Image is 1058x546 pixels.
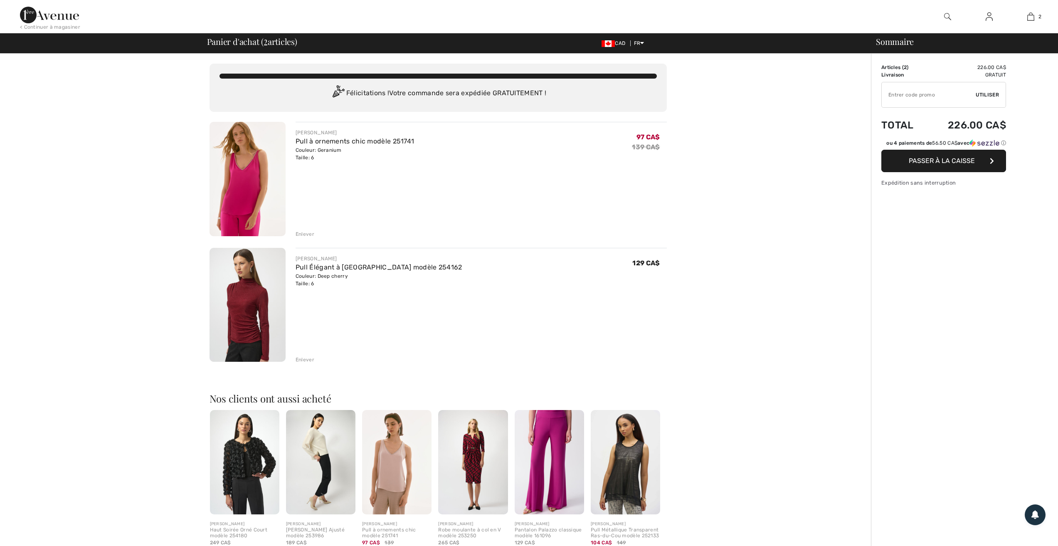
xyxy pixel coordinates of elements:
div: [PERSON_NAME] [210,521,279,527]
div: ou 4 paiements de56.50 CA$avecSezzle Cliquez pour en savoir plus sur Sezzle [881,139,1006,150]
img: Pantalon Palazzo classique modèle 161096 [515,410,584,514]
span: 2 [904,64,907,70]
span: 97 CA$ [362,540,380,546]
img: Pull à ornements chic modèle 251741 [210,122,286,236]
a: Pull Élégant à [GEOGRAPHIC_DATA] modèle 254162 [296,263,462,271]
div: [PERSON_NAME] [296,255,462,262]
span: 265 CA$ [438,540,459,546]
div: [PERSON_NAME] [438,521,508,527]
td: Gratuit [926,71,1006,79]
div: Pull à ornements chic modèle 251741 [362,527,432,539]
span: 249 CA$ [210,540,231,546]
td: 226.00 CA$ [926,64,1006,71]
div: Haut Soirée Orné Court modèle 254180 [210,527,279,539]
div: Enlever [296,230,314,238]
span: 129 CA$ [632,259,660,267]
input: Code promo [882,82,976,107]
img: Haut Soirée Orné Court modèle 254180 [210,410,279,514]
img: Canadian Dollar [602,40,615,47]
a: Se connecter [979,12,999,22]
img: Jean Court Ajusté modèle 253986 [286,410,355,514]
div: < Continuer à magasiner [20,23,80,31]
div: Couleur: Deep cherry Taille: 6 [296,272,462,287]
img: Mon panier [1027,12,1034,22]
td: Livraison [881,71,926,79]
span: Passer à la caisse [909,157,975,165]
div: Enlever [296,356,314,363]
a: 2 [1010,12,1051,22]
div: [PERSON_NAME] [591,521,660,527]
span: FR [634,40,644,46]
span: Utiliser [976,91,999,99]
img: Pull Métallique Transparent Ras-du-Cou modèle 252133 [591,410,660,514]
td: 226.00 CA$ [926,111,1006,139]
span: CAD [602,40,629,46]
div: Pull Métallique Transparent Ras-du-Cou modèle 252133 [591,527,660,539]
span: 97 CA$ [636,133,660,141]
div: [PERSON_NAME] [362,521,432,527]
div: [PERSON_NAME] [515,521,584,527]
img: Pull Élégant à Col Montant modèle 254162 [210,248,286,362]
img: Mes infos [986,12,993,22]
img: Robe moulante à col en V modèle 253250 [438,410,508,514]
div: Couleur: Geranium Taille: 6 [296,146,414,161]
img: recherche [944,12,951,22]
td: Total [881,111,926,139]
span: 2 [264,35,268,46]
span: 104 CA$ [591,540,612,546]
img: Sezzle [969,139,999,147]
div: [PERSON_NAME] Ajusté modèle 253986 [286,527,355,539]
img: Congratulation2.svg [330,85,346,102]
span: 129 CA$ [515,540,535,546]
div: Sommaire [866,37,1053,46]
h2: Nos clients ont aussi acheté [210,393,667,403]
div: Félicitations ! Votre commande sera expédiée GRATUITEMENT ! [219,85,657,102]
img: Pull à ornements chic modèle 251741 [362,410,432,514]
span: 189 CA$ [286,540,307,546]
img: 1ère Avenue [20,7,79,23]
a: Pull à ornements chic modèle 251741 [296,137,414,145]
span: 56.50 CA$ [932,140,957,146]
button: Passer à la caisse [881,150,1006,172]
s: 139 CA$ [632,143,660,151]
td: Articles ( ) [881,64,926,71]
span: Panier d'achat ( articles) [207,37,297,46]
span: 2 [1038,13,1041,20]
div: [PERSON_NAME] [296,129,414,136]
div: ou 4 paiements de avec [886,139,1006,147]
div: [PERSON_NAME] [286,521,355,527]
div: Pantalon Palazzo classique modèle 161096 [515,527,584,539]
div: Robe moulante à col en V modèle 253250 [438,527,508,539]
div: Expédition sans interruption [881,179,1006,187]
